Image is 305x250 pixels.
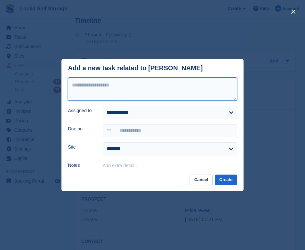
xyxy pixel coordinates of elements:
div: Add a new task related to [PERSON_NAME] [68,64,203,72]
label: Due on [68,125,95,132]
button: Create [215,175,237,185]
button: close [288,7,298,17]
label: Assigned to [68,107,95,114]
label: Site [68,144,95,151]
label: Notes [68,162,95,169]
button: Add extra detail… [103,163,139,168]
button: Cancel [190,175,213,185]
